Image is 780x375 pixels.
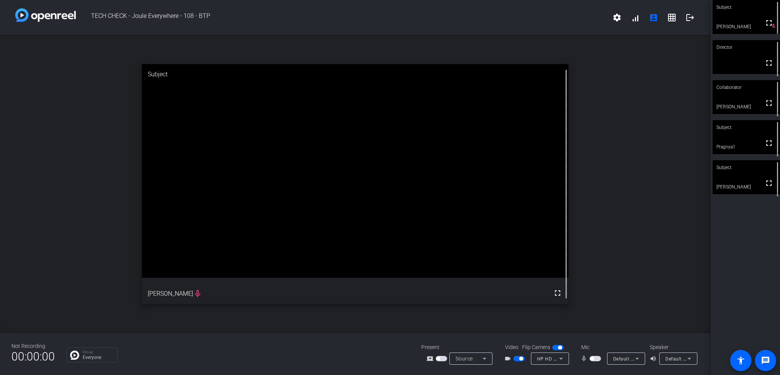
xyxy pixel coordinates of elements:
img: white-gradient.svg [15,8,76,22]
mat-icon: fullscreen [764,58,774,68]
mat-icon: mic_none [580,354,590,363]
p: Everyone [83,355,113,360]
span: 00:00:00 [11,347,55,366]
mat-icon: volume_up [650,354,659,363]
p: Group [83,350,113,354]
mat-icon: videocam_outline [504,354,513,363]
span: Video [505,343,518,351]
mat-icon: fullscreen [553,288,562,298]
div: Collaborator [713,80,780,95]
span: HP HD Camera (0408:5445) [537,356,600,362]
img: Chat Icon [70,351,79,360]
mat-icon: fullscreen [764,138,774,148]
mat-icon: grid_on [667,13,676,22]
button: signal_cellular_alt [626,8,644,27]
mat-icon: settings [612,13,622,22]
mat-icon: account_box [649,13,658,22]
mat-icon: message [761,356,770,365]
mat-icon: fullscreen [764,179,774,188]
span: Source [456,356,473,362]
div: Subject [713,160,780,175]
div: Mic [574,343,650,351]
span: Default - Headphones (Jabra Evolve2 85) [665,356,758,362]
div: Present [421,343,497,351]
mat-icon: fullscreen [764,98,774,108]
mat-icon: fullscreen [764,18,774,27]
span: TECH CHECK - Joule Everywhere - 108 - BTP [76,8,608,27]
span: Flip Camera [522,343,550,351]
mat-icon: screen_share_outline [427,354,436,363]
mat-icon: accessibility [736,356,745,365]
div: Subject [713,120,780,135]
mat-icon: logout [686,13,695,22]
div: Director [713,40,780,55]
div: Not Recording [11,342,55,350]
div: Speaker [650,343,695,351]
div: Subject [142,64,569,85]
